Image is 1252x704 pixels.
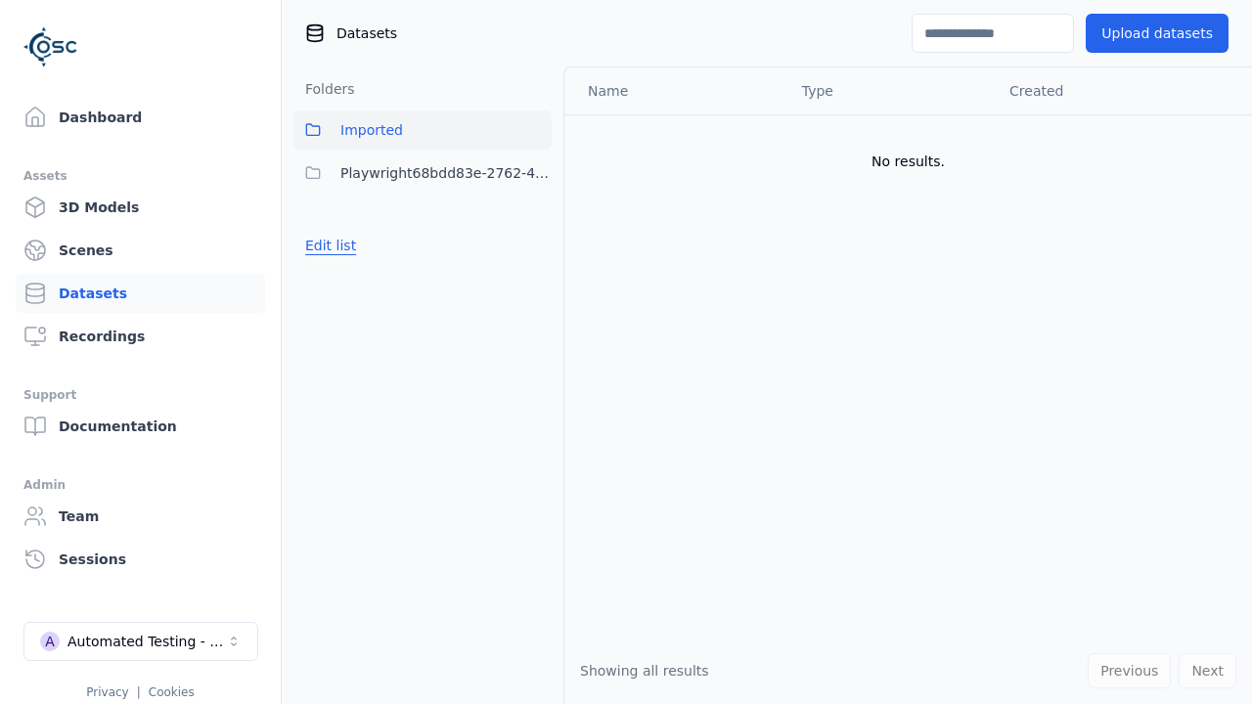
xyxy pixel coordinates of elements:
[23,473,257,497] div: Admin
[16,540,265,579] a: Sessions
[40,632,60,651] div: A
[293,154,552,193] button: Playwright68bdd83e-2762-4b10-8748-1d04bdd56330
[1086,14,1229,53] button: Upload datasets
[16,407,265,446] a: Documentation
[786,67,994,114] th: Type
[293,110,552,150] button: Imported
[23,383,257,407] div: Support
[67,632,226,651] div: Automated Testing - Playwright
[137,685,141,699] span: |
[16,497,265,536] a: Team
[16,231,265,270] a: Scenes
[564,114,1252,208] td: No results.
[86,685,128,699] a: Privacy
[23,164,257,188] div: Assets
[340,118,403,142] span: Imported
[23,622,258,661] button: Select a workspace
[23,20,78,74] img: Logo
[564,67,786,114] th: Name
[340,161,552,185] span: Playwright68bdd83e-2762-4b10-8748-1d04bdd56330
[16,188,265,227] a: 3D Models
[293,228,368,263] button: Edit list
[994,67,1221,114] th: Created
[580,663,709,679] span: Showing all results
[16,317,265,356] a: Recordings
[293,79,355,99] h3: Folders
[149,685,195,699] a: Cookies
[16,274,265,313] a: Datasets
[16,98,265,137] a: Dashboard
[336,23,397,43] span: Datasets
